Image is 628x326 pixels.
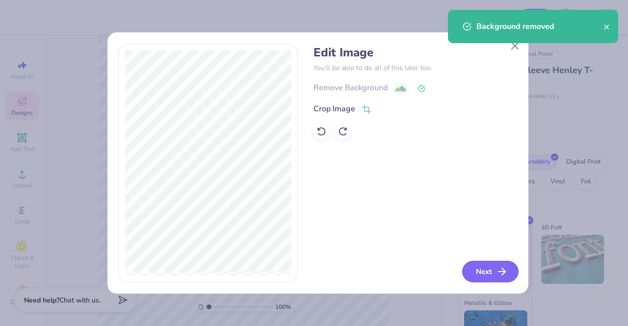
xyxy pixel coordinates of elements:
div: Background removed [476,21,603,32]
button: Next [462,261,519,282]
button: close [603,21,610,32]
div: Crop Image [314,103,355,115]
h4: Edit Image [314,46,517,60]
p: You’ll be able to do all of this later too. [314,63,517,73]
